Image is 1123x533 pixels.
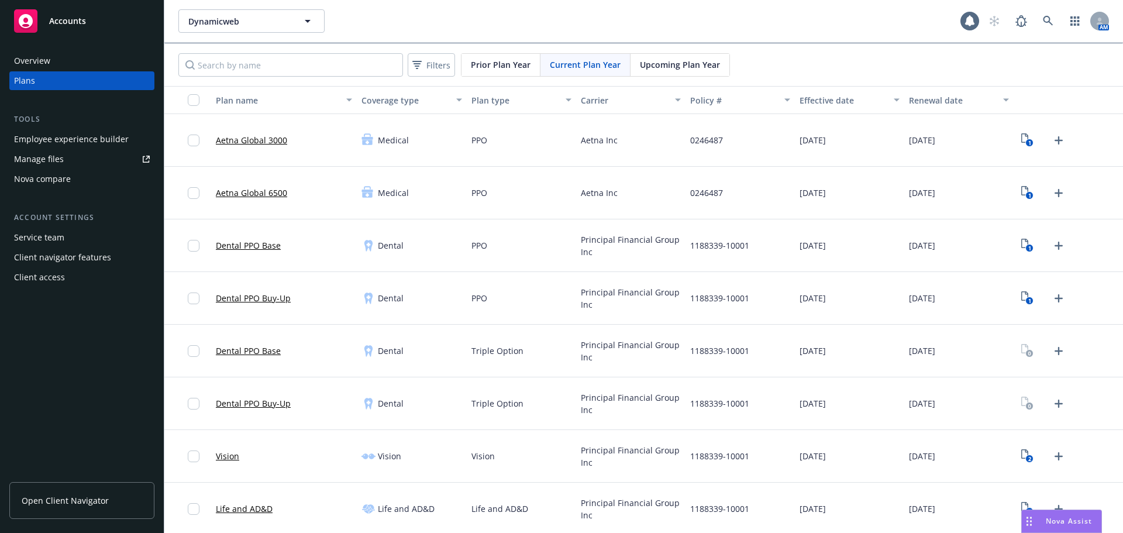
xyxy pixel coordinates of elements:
[1018,394,1037,413] a: View Plan Documents
[1010,9,1033,33] a: Report a Bug
[1049,500,1068,518] a: Upload Plan Documents
[9,5,154,37] a: Accounts
[690,94,777,106] div: Policy #
[188,451,199,462] input: Toggle Row Selected
[471,187,487,199] span: PPO
[408,53,455,77] button: Filters
[690,450,749,462] span: 1188339-10001
[800,503,826,515] span: [DATE]
[1018,500,1037,518] a: View Plan Documents
[795,86,904,114] button: Effective date
[9,268,154,287] a: Client access
[685,86,795,114] button: Policy #
[1049,342,1068,360] a: Upload Plan Documents
[909,187,935,199] span: [DATE]
[909,239,935,252] span: [DATE]
[1049,447,1068,466] a: Upload Plan Documents
[9,71,154,90] a: Plans
[1028,139,1031,147] text: 1
[188,503,199,515] input: Toggle Row Selected
[9,51,154,70] a: Overview
[690,345,749,357] span: 1188339-10001
[581,187,618,199] span: Aetna Inc
[467,86,576,114] button: Plan type
[9,130,154,149] a: Employee experience builder
[471,239,487,252] span: PPO
[188,398,199,410] input: Toggle Row Selected
[471,94,559,106] div: Plan type
[909,292,935,304] span: [DATE]
[1049,184,1068,202] a: Upload Plan Documents
[357,86,466,114] button: Coverage type
[9,248,154,267] a: Client navigator features
[1028,245,1031,252] text: 1
[581,391,681,416] span: Principal Financial Group Inc
[188,135,199,146] input: Toggle Row Selected
[1021,510,1102,533] button: Nova Assist
[378,292,404,304] span: Dental
[14,170,71,188] div: Nova compare
[216,397,291,410] a: Dental PPO Buy-Up
[188,94,199,106] input: Select all
[49,16,86,26] span: Accounts
[9,212,154,223] div: Account settings
[216,94,339,106] div: Plan name
[471,503,528,515] span: Life and AD&D
[14,228,64,247] div: Service team
[14,71,35,90] div: Plans
[216,134,287,146] a: Aetna Global 3000
[378,450,401,462] span: Vision
[909,397,935,410] span: [DATE]
[1028,192,1031,200] text: 1
[471,292,487,304] span: PPO
[378,397,404,410] span: Dental
[800,239,826,252] span: [DATE]
[188,187,199,199] input: Toggle Row Selected
[471,450,495,462] span: Vision
[690,239,749,252] span: 1188339-10001
[22,494,109,507] span: Open Client Navigator
[581,233,681,258] span: Principal Financial Group Inc
[800,450,826,462] span: [DATE]
[581,94,668,106] div: Carrier
[800,94,887,106] div: Effective date
[690,292,749,304] span: 1188339-10001
[581,444,681,469] span: Principal Financial Group Inc
[14,51,50,70] div: Overview
[216,345,281,357] a: Dental PPO Base
[378,503,435,515] span: Life and AD&D
[576,86,685,114] button: Carrier
[378,239,404,252] span: Dental
[9,150,154,169] a: Manage files
[1018,447,1037,466] a: View Plan Documents
[581,286,681,311] span: Principal Financial Group Inc
[1018,236,1037,255] a: View Plan Documents
[378,134,409,146] span: Medical
[216,450,239,462] a: Vision
[550,59,621,71] span: Current Plan Year
[1049,236,1068,255] a: Upload Plan Documents
[1046,516,1092,526] span: Nova Assist
[1028,455,1031,463] text: 2
[188,345,199,357] input: Toggle Row Selected
[1018,289,1037,308] a: View Plan Documents
[1022,510,1036,532] div: Drag to move
[800,292,826,304] span: [DATE]
[1018,342,1037,360] a: View Plan Documents
[581,134,618,146] span: Aetna Inc
[909,503,935,515] span: [DATE]
[800,345,826,357] span: [DATE]
[1028,297,1031,305] text: 1
[188,293,199,304] input: Toggle Row Selected
[9,114,154,125] div: Tools
[14,248,111,267] div: Client navigator features
[690,187,723,199] span: 0246487
[904,86,1014,114] button: Renewal date
[216,503,273,515] a: Life and AD&D
[14,268,65,287] div: Client access
[471,345,523,357] span: Triple Option
[216,239,281,252] a: Dental PPO Base
[188,15,290,27] span: Dynamicweb
[1063,9,1087,33] a: Switch app
[14,130,129,149] div: Employee experience builder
